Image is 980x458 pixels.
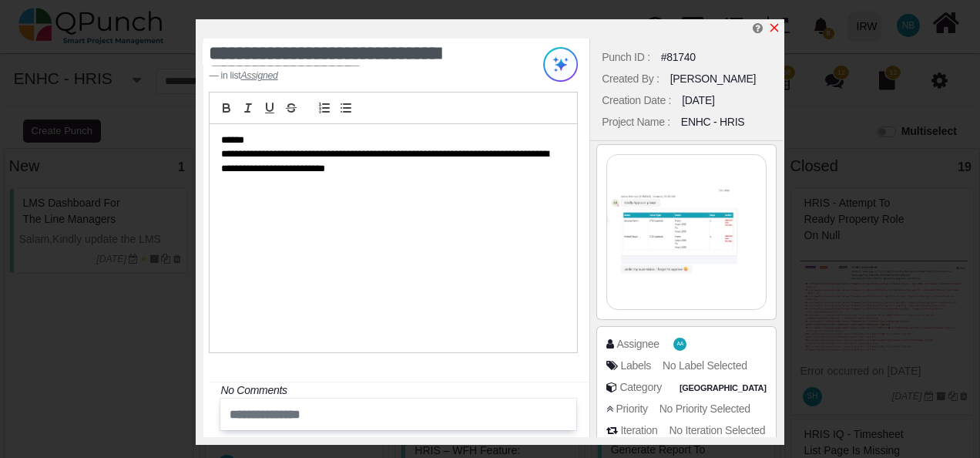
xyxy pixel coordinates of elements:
[602,93,671,109] div: Creation Date :
[681,114,744,130] div: ENHC - HRIS
[659,402,750,415] span: No Priority Selected
[620,358,651,374] div: Labels
[240,70,277,81] u: Assigned
[670,424,766,436] span: No Iteration Selected
[768,22,780,35] a: x
[619,379,662,396] div: Category
[602,71,659,87] div: Created By :
[768,22,780,34] svg: x
[676,382,770,395] span: Pakistan
[602,49,650,66] div: Punch ID :
[602,114,670,130] div: Project Name :
[616,401,647,417] div: Priority
[209,69,512,83] footer: in list
[240,70,277,81] cite: Source Title
[663,359,747,372] span: No Label Selected
[682,93,714,109] div: [DATE]
[673,338,686,351] span: Ahad Ahmed Taji
[661,49,696,66] div: #81740
[753,22,763,34] i: Help
[670,71,757,87] div: [PERSON_NAME]
[543,47,578,82] img: Try writing with AI
[620,423,657,439] div: Iteration
[220,384,287,396] i: No Comments
[616,336,659,352] div: Assignee
[677,342,684,347] span: AA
